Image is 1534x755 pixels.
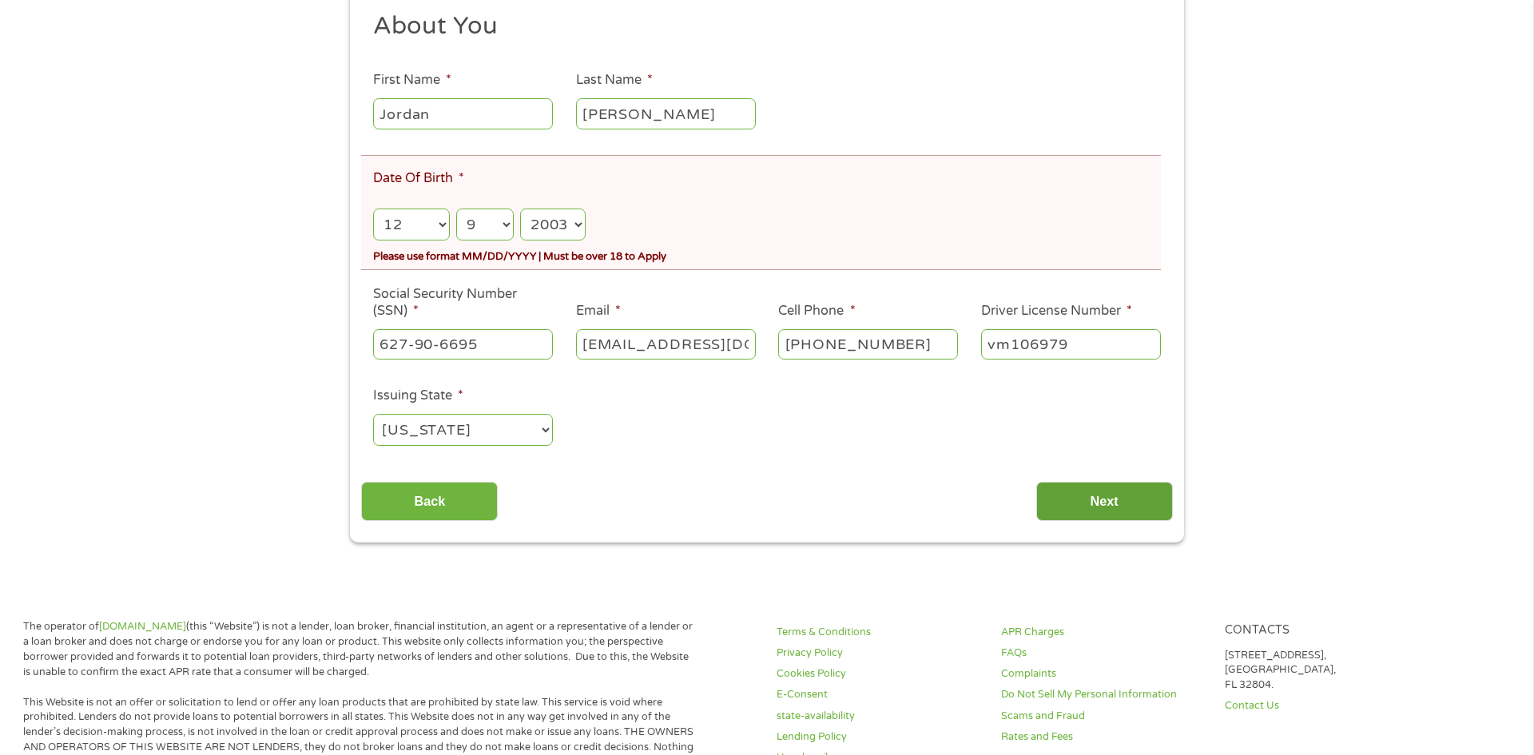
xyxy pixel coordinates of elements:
a: Rates and Fees [1001,729,1206,745]
input: Next [1036,482,1173,521]
input: Smith [576,98,756,129]
input: John [373,98,553,129]
a: Complaints [1001,666,1206,681]
a: Lending Policy [777,729,981,745]
a: Terms & Conditions [777,625,981,640]
a: E-Consent [777,687,981,702]
label: Issuing State [373,387,463,404]
a: FAQs [1001,646,1206,661]
input: Back [361,482,498,521]
label: First Name [373,72,451,89]
p: [STREET_ADDRESS], [GEOGRAPHIC_DATA], FL 32804. [1225,648,1429,693]
h2: About You [373,10,1150,42]
h4: Contacts [1225,623,1429,638]
p: The operator of (this “Website”) is not a lender, loan broker, financial institution, an agent or... [23,619,695,680]
div: Please use format MM/DD/YYYY | Must be over 18 to Apply [373,244,1161,265]
label: Date Of Birth [373,170,464,187]
a: Contact Us [1225,698,1429,713]
a: state-availability [777,709,981,724]
input: (541) 754-3010 [778,329,958,360]
label: Social Security Number (SSN) [373,286,553,320]
label: Cell Phone [778,303,855,320]
a: APR Charges [1001,625,1206,640]
a: Scams and Fraud [1001,709,1206,724]
a: [DOMAIN_NAME] [99,620,186,633]
label: Driver License Number [981,303,1132,320]
input: john@gmail.com [576,329,756,360]
a: Cookies Policy [777,666,981,681]
a: Privacy Policy [777,646,981,661]
label: Last Name [576,72,653,89]
label: Email [576,303,621,320]
a: Do Not Sell My Personal Information [1001,687,1206,702]
input: 078-05-1120 [373,329,553,360]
